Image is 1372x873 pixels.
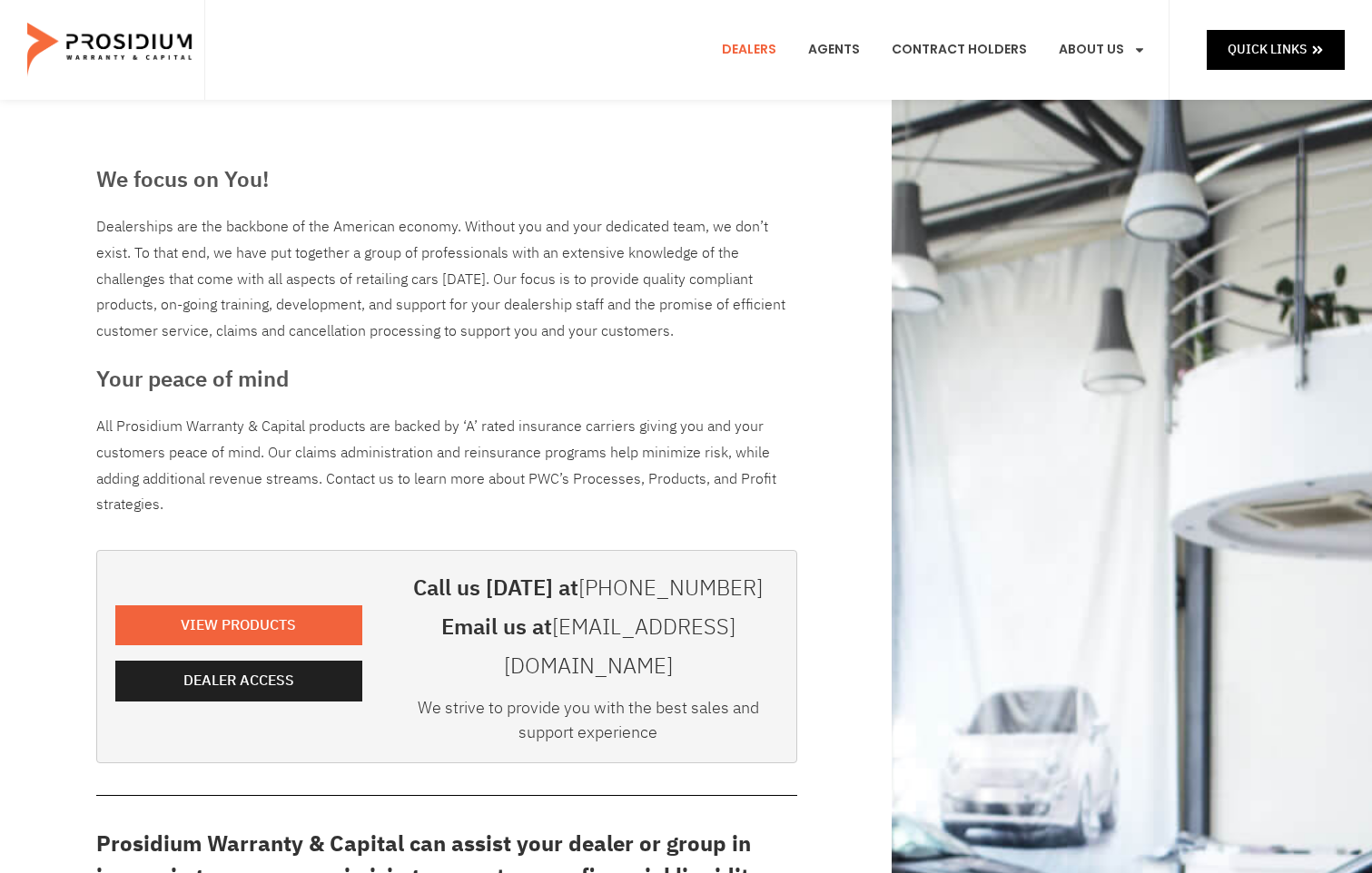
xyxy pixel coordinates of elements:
h3: We focus on You! [96,163,797,196]
a: Contract Holders [878,16,1041,83]
span: Last Name [350,2,408,15]
span: Quick Links [1228,38,1307,61]
nav: Menu [708,16,1160,83]
a: Dealer Access [115,661,362,701]
h3: Email us at [399,608,778,686]
a: About Us [1045,16,1160,83]
h3: Call us [DATE] at [399,569,778,608]
a: Quick Links [1207,30,1345,69]
a: Dealers [708,16,790,83]
p: All Prosidium Warranty & Capital products are backed by ‘A’ rated insurance carriers giving you a... [96,414,797,518]
a: View Products [115,605,362,646]
a: [PHONE_NUMBER] [578,572,763,604]
div: We strive to provide you with the best sales and support experience [399,695,778,753]
a: Agents [795,16,874,83]
h3: Your peace of mind [96,363,797,396]
a: [EMAIL_ADDRESS][DOMAIN_NAME] [504,611,735,682]
div: Dealerships are the backbone of the American economy. Without you and your dedicated team, we don... [96,214,797,345]
span: View Products [181,613,296,639]
span: Dealer Access [183,668,294,694]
